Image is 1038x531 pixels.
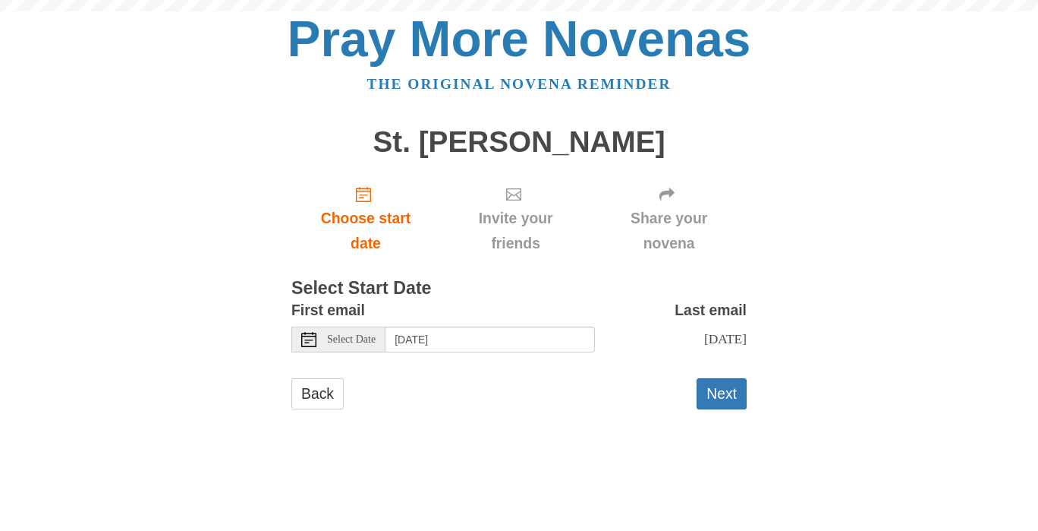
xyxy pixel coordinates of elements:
[455,206,576,256] span: Invite your friends
[291,298,365,323] label: First email
[606,206,731,256] span: Share your novena
[440,173,591,264] div: Click "Next" to confirm your start date first.
[291,173,440,264] a: Choose start date
[591,173,747,264] div: Click "Next" to confirm your start date first.
[291,126,747,159] h1: St. [PERSON_NAME]
[291,378,344,409] a: Back
[704,331,747,346] span: [DATE]
[675,298,747,323] label: Last email
[291,279,747,299] h3: Select Start Date
[327,334,376,345] span: Select Date
[367,76,672,92] a: The original novena reminder
[288,11,751,67] a: Pray More Novenas
[697,378,747,409] button: Next
[307,206,425,256] span: Choose start date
